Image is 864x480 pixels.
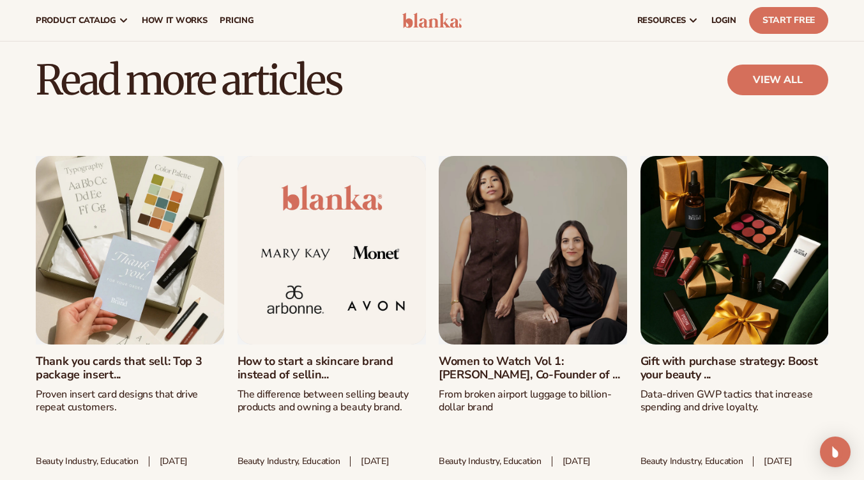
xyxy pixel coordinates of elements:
[749,7,828,34] a: Start Free
[36,156,224,467] div: 1 / 50
[36,15,116,26] span: product catalog
[637,15,686,26] span: resources
[640,355,829,382] a: Gift with purchase strategy: Boost your beauty ...
[220,15,254,26] span: pricing
[142,15,208,26] span: How It Works
[36,59,341,102] h2: Read more articles
[727,65,828,95] a: view all
[36,355,224,382] a: Thank you cards that sell: Top 3 package insert...
[820,437,851,467] div: Open Intercom Messenger
[439,355,627,382] a: Women to Watch Vol 1: [PERSON_NAME], Co-Founder of ...
[402,13,462,28] img: logo
[711,15,736,26] span: LOGIN
[238,156,426,467] div: 2 / 50
[439,156,627,467] div: 3 / 50
[640,156,829,467] div: 4 / 50
[238,355,426,382] a: How to start a skincare brand instead of sellin...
